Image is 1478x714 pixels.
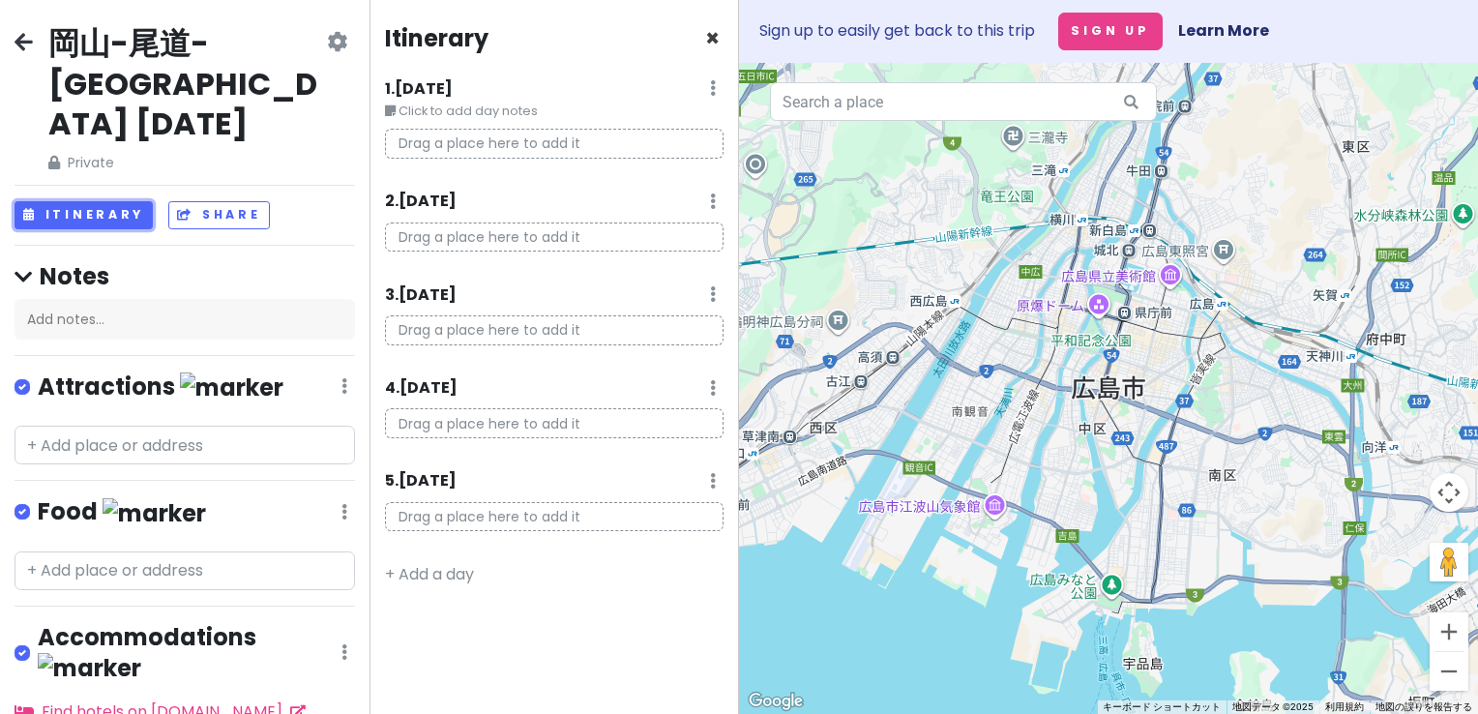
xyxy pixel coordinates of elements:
h4: Itinerary [385,23,488,53]
button: 地図のカメラ コントロール [1430,473,1468,512]
span: 地図データ ©2025 [1232,701,1314,712]
h4: Accommodations [38,622,341,684]
button: ズームアウト [1430,652,1468,691]
input: + Add place or address [15,551,355,590]
a: Google マップでこの地域を開きます（新しいウィンドウが開きます） [744,689,808,714]
button: キーボード ショートカット [1103,700,1221,714]
p: Drag a place here to add it [385,502,724,532]
p: Drag a place here to add it [385,408,724,438]
p: Drag a place here to add it [385,129,724,159]
button: Share [168,201,269,229]
h2: 岡山-尾道-[GEOGRAPHIC_DATA] [DATE] [48,23,323,144]
h4: Attractions [38,372,283,403]
a: 利用規約 [1325,701,1364,712]
button: 地図上にペグマンをドロップして、ストリートビューを開きます [1430,543,1468,581]
div: Add notes... [15,299,355,340]
a: + Add a day [385,563,474,585]
h6: 5 . [DATE] [385,471,457,491]
h6: 3 . [DATE] [385,285,457,306]
img: Google [744,689,808,714]
img: marker [103,498,206,528]
button: Close [705,27,720,50]
a: 地図の誤りを報告する [1375,701,1472,712]
h4: Food [38,496,206,528]
a: Learn More [1178,19,1269,42]
h6: 4 . [DATE] [385,378,458,399]
span: Private [48,152,323,173]
h6: 2 . [DATE] [385,192,457,212]
input: Search a place [770,82,1157,121]
span: Close itinerary [705,22,720,54]
h4: Notes [15,261,355,291]
button: Sign Up [1058,13,1163,50]
input: + Add place or address [15,426,355,464]
img: marker [38,653,141,683]
img: marker [180,372,283,402]
p: Drag a place here to add it [385,223,724,253]
small: Click to add day notes [385,102,724,121]
button: Itinerary [15,201,153,229]
button: ズームイン [1430,612,1468,651]
p: Drag a place here to add it [385,315,724,345]
h6: 1 . [DATE] [385,79,453,100]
